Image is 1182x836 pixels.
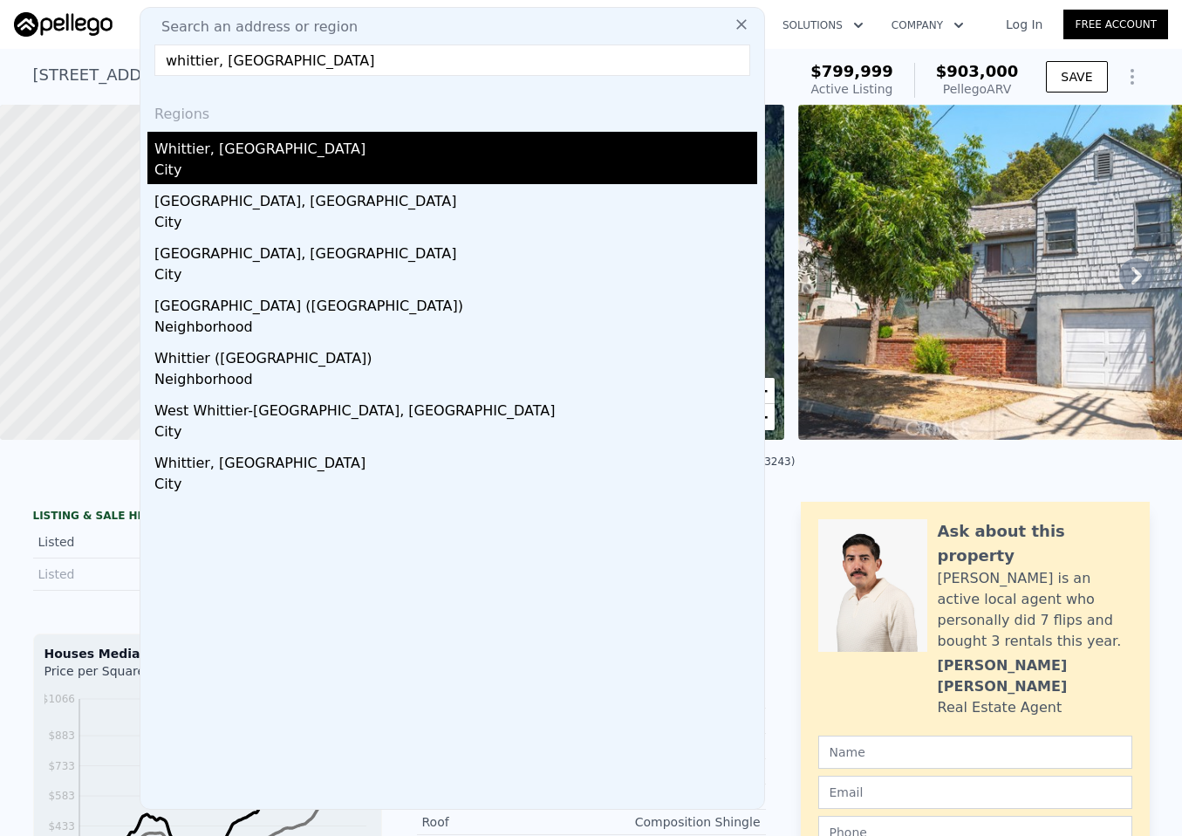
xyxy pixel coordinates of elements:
button: Company [878,10,978,41]
span: $903,000 [936,62,1019,80]
div: City [154,421,757,446]
button: Show Options [1115,59,1150,94]
input: Name [818,736,1132,769]
div: City [154,212,757,236]
div: Roof [422,813,591,831]
div: Whittier ([GEOGRAPHIC_DATA]) [154,341,757,369]
tspan: $883 [48,730,75,742]
span: Search an address or region [147,17,358,38]
button: SAVE [1046,61,1107,93]
div: [STREET_ADDRESS] , [GEOGRAPHIC_DATA] , CA 90041 [33,63,451,87]
img: Pellego [14,12,113,37]
div: Houses Median Sale [44,645,371,662]
div: Neighborhood [154,369,757,394]
tspan: $583 [48,790,75,802]
input: Enter an address, city, region, neighborhood or zip code [154,45,750,76]
a: Log In [985,16,1063,33]
a: Free Account [1063,10,1168,39]
div: Listed [38,533,194,551]
button: Solutions [769,10,878,41]
div: [GEOGRAPHIC_DATA] ([GEOGRAPHIC_DATA]) [154,289,757,317]
div: Neighborhood [154,317,757,341]
div: [PERSON_NAME] is an active local agent who personally did 7 flips and bought 3 rentals this year. [938,568,1132,652]
div: Pellego ARV [936,80,1019,98]
tspan: $1066 [41,693,74,705]
div: Ask about this property [938,519,1132,568]
div: [PERSON_NAME] [PERSON_NAME] [938,655,1132,697]
div: Real Estate Agent [938,697,1062,718]
div: [GEOGRAPHIC_DATA], [GEOGRAPHIC_DATA] [154,184,757,212]
tspan: $733 [48,760,75,772]
div: City [154,160,757,184]
div: Regions [147,90,757,132]
div: [GEOGRAPHIC_DATA], [GEOGRAPHIC_DATA] [154,236,757,264]
input: Email [818,776,1132,809]
span: $799,999 [810,62,893,80]
div: City [154,474,757,498]
div: Whittier, [GEOGRAPHIC_DATA] [154,446,757,474]
div: West Whittier-[GEOGRAPHIC_DATA], [GEOGRAPHIC_DATA] [154,394,757,421]
div: Composition Shingle [591,813,761,831]
div: City [154,264,757,289]
tspan: $433 [48,820,75,833]
div: Listed [38,565,194,583]
span: Active Listing [811,82,893,96]
div: Price per Square Foot [44,662,208,690]
div: LISTING & SALE HISTORY [33,509,382,526]
div: Whittier, [GEOGRAPHIC_DATA] [154,132,757,160]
